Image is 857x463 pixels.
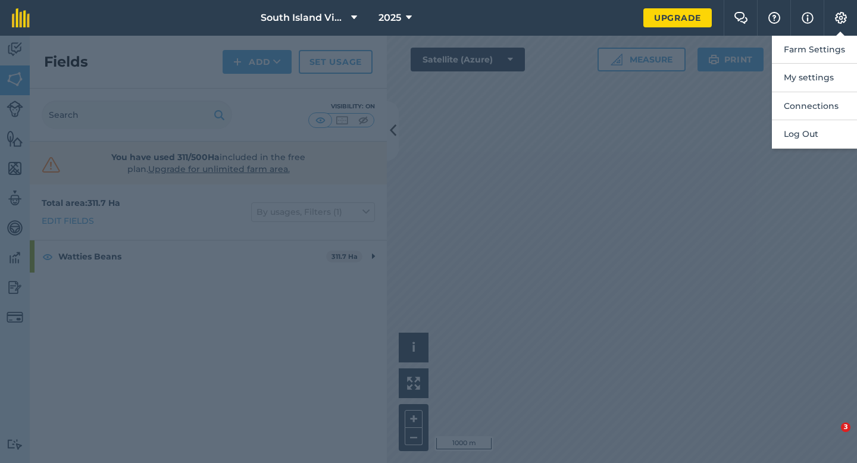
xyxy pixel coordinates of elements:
img: A cog icon [834,12,848,24]
img: A question mark icon [767,12,781,24]
span: 2025 [379,11,401,25]
span: 3 [841,423,850,432]
img: Two speech bubbles overlapping with the left bubble in the forefront [734,12,748,24]
iframe: Intercom live chat [817,423,845,451]
button: Farm Settings [772,36,857,64]
img: svg+xml;base64,PHN2ZyB4bWxucz0iaHR0cDovL3d3dy53My5vcmcvMjAwMC9zdmciIHdpZHRoPSIxNyIgaGVpZ2h0PSIxNy... [802,11,814,25]
span: South Island Viners [261,11,346,25]
button: Log Out [772,120,857,148]
button: My settings [772,64,857,92]
button: Connections [772,92,857,120]
img: fieldmargin Logo [12,8,30,27]
a: Upgrade [643,8,712,27]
